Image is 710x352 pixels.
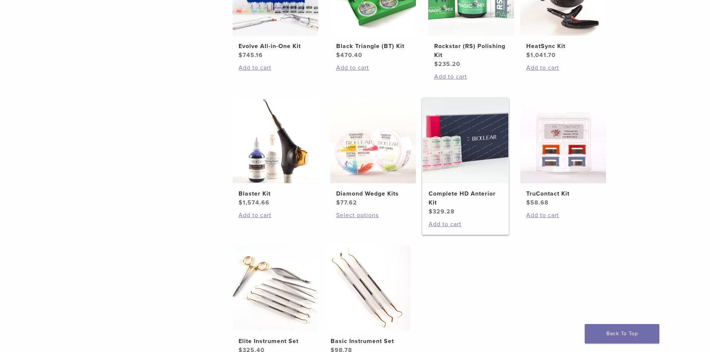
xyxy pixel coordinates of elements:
a: Add to cart: “HeatSync Kit” [526,63,600,72]
span: $ [526,51,530,59]
span: $ [526,199,530,206]
bdi: 58.68 [526,199,549,206]
h2: TruContact Kit [526,189,600,198]
a: Add to cart: “Black Triangle (BT) Kit” [336,63,410,72]
span: $ [429,208,433,215]
a: Add to cart: “Rockstar (RS) Polishing Kit” [434,72,508,81]
a: Add to cart: “Blaster Kit” [239,211,312,220]
h2: Complete HD Anterior Kit [429,189,502,207]
bdi: 329.28 [429,208,455,215]
a: TruContact KitTruContact Kit $58.68 [520,98,607,207]
a: Add to cart: “Complete HD Anterior Kit” [429,220,502,229]
a: Blaster KitBlaster Kit $1,574.66 [232,98,319,207]
a: Diamond Wedge KitsDiamond Wedge Kits $77.62 [330,98,417,207]
a: Complete HD Anterior KitComplete HD Anterior Kit $329.28 [422,98,509,216]
a: Add to cart: “TruContact Kit” [526,211,600,220]
h2: Black Triangle (BT) Kit [336,42,410,51]
bdi: 77.62 [336,199,357,206]
img: Elite Instrument Set [233,245,318,331]
h2: Elite Instrument Set [239,337,312,346]
h2: Rockstar (RS) Polishing Kit [434,42,508,60]
a: Back To Top [585,324,659,343]
img: Blaster Kit [233,98,318,183]
bdi: 745.16 [239,51,263,59]
bdi: 470.40 [336,51,362,59]
h2: Diamond Wedge Kits [336,189,410,198]
span: $ [336,51,340,59]
bdi: 1,041.70 [526,51,556,59]
span: $ [434,60,438,68]
a: Add to cart: “Evolve All-in-One Kit” [239,63,312,72]
img: Complete HD Anterior Kit [423,98,508,183]
h2: Evolve All-in-One Kit [239,42,312,51]
img: Basic Instrument Set [325,245,410,331]
h2: Basic Instrument Set [331,337,404,346]
img: TruContact Kit [520,98,606,183]
h2: Blaster Kit [239,189,312,198]
bdi: 235.20 [434,60,460,68]
span: $ [336,199,340,206]
span: $ [239,51,243,59]
img: Diamond Wedge Kits [330,98,416,183]
h2: HeatSync Kit [526,42,600,51]
bdi: 1,574.66 [239,199,269,206]
a: Select options for “Diamond Wedge Kits” [336,211,410,220]
span: $ [239,199,243,206]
